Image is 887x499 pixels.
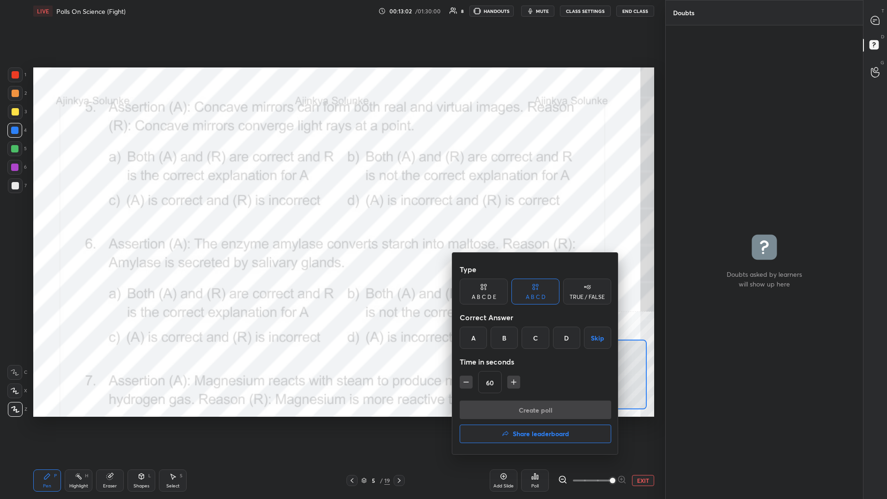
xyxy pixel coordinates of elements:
div: A B C D E [472,294,496,300]
button: Share leaderboard [460,425,611,443]
h4: Share leaderboard [513,431,569,437]
div: TRUE / FALSE [570,294,605,300]
button: Skip [584,327,611,349]
div: D [553,327,580,349]
div: C [522,327,549,349]
div: Time in seconds [460,353,611,371]
div: A B C D [526,294,546,300]
div: B [491,327,518,349]
div: A [460,327,487,349]
div: Correct Answer [460,308,611,327]
div: Type [460,260,611,279]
